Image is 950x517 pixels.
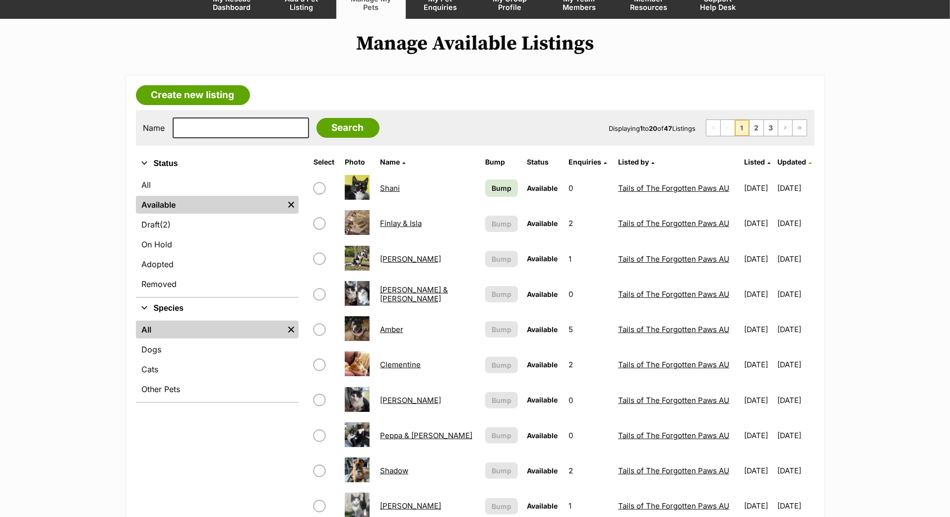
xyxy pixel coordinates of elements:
span: Available [527,290,558,298]
td: [DATE] [740,206,776,240]
button: Bump [485,498,518,515]
a: Finlay & Isla [380,219,422,228]
span: Previous page [721,120,735,136]
span: Bump [492,395,511,405]
a: Tails of The Forgotten Paws AU [618,289,729,299]
span: Available [527,254,558,263]
strong: 1 [640,124,643,132]
input: Search [317,118,380,138]
a: [PERSON_NAME] & [PERSON_NAME] [380,285,448,303]
strong: 47 [664,124,673,132]
a: Bump [485,179,518,197]
td: [DATE] [740,277,776,311]
button: Status [136,157,299,170]
td: [DATE] [777,171,814,205]
span: Name [380,158,400,166]
td: 0 [565,171,613,205]
td: [DATE] [777,347,814,382]
nav: Pagination [706,119,807,136]
a: Available [136,196,284,214]
a: Create new listing [136,85,250,105]
a: Remove filter [284,196,299,214]
span: Bump [492,324,511,335]
a: Updated [777,158,812,166]
a: Clementine [380,360,421,369]
span: Page 1 [735,120,749,136]
a: Listed [744,158,770,166]
a: All [136,176,299,194]
span: Available [527,360,558,369]
a: [PERSON_NAME] [380,501,441,511]
span: Available [527,219,558,228]
span: Bump [492,501,511,512]
span: Available [527,466,558,475]
button: Bump [485,286,518,302]
span: Bump [492,254,511,264]
a: Last page [793,120,807,136]
td: 1 [565,242,613,276]
span: Available [527,325,558,334]
a: [PERSON_NAME] [380,254,441,264]
a: On Hold [136,235,299,253]
td: [DATE] [777,383,814,417]
th: Bump [481,154,522,170]
a: All [136,321,284,339]
span: Listed [744,158,765,166]
a: Other Pets [136,380,299,398]
a: Name [380,158,405,166]
span: Listed by [618,158,649,166]
a: Tails of The Forgotten Paws AU [618,431,729,440]
span: Bump [492,360,511,370]
td: [DATE] [740,347,776,382]
span: Available [527,502,558,510]
a: Tails of The Forgotten Paws AU [618,219,729,228]
button: Bump [485,462,518,479]
td: [DATE] [777,312,814,346]
span: Bump [492,183,511,193]
a: [PERSON_NAME] [380,396,441,405]
button: Bump [485,251,518,267]
span: Available [527,396,558,404]
td: 2 [565,206,613,240]
button: Bump [485,392,518,408]
td: [DATE] [740,171,776,205]
td: [DATE] [740,454,776,488]
a: Cats [136,360,299,378]
a: Tails of The Forgotten Paws AU [618,396,729,405]
a: Page 2 [750,120,763,136]
span: Bump [492,430,511,441]
td: 0 [565,418,613,453]
a: Dogs [136,341,299,358]
a: Shadow [380,466,408,475]
a: Removed [136,275,299,293]
td: 2 [565,454,613,488]
strong: 20 [649,124,658,132]
span: Bump [492,289,511,299]
a: Draft [136,216,299,233]
span: Available [527,431,558,440]
a: Tails of The Forgotten Paws AU [618,183,729,193]
a: Tails of The Forgotten Paws AU [618,325,729,334]
th: Status [523,154,564,170]
span: Bump [492,465,511,476]
td: [DATE] [740,418,776,453]
button: Bump [485,216,518,232]
td: 0 [565,277,613,311]
span: translation missing: en.admin.listings.index.attributes.enquiries [569,158,601,166]
td: [DATE] [777,454,814,488]
a: Tails of The Forgotten Paws AU [618,501,729,511]
th: Select [310,154,340,170]
a: Peppa & [PERSON_NAME] [380,431,472,440]
td: [DATE] [777,418,814,453]
a: Tails of The Forgotten Paws AU [618,254,729,264]
button: Bump [485,321,518,338]
label: Name [143,123,165,132]
a: Amber [380,325,403,334]
span: First page [706,120,720,136]
td: [DATE] [740,242,776,276]
td: [DATE] [777,277,814,311]
td: 5 [565,312,613,346]
a: Remove filter [284,321,299,339]
td: [DATE] [740,383,776,417]
a: Adopted [136,255,299,273]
